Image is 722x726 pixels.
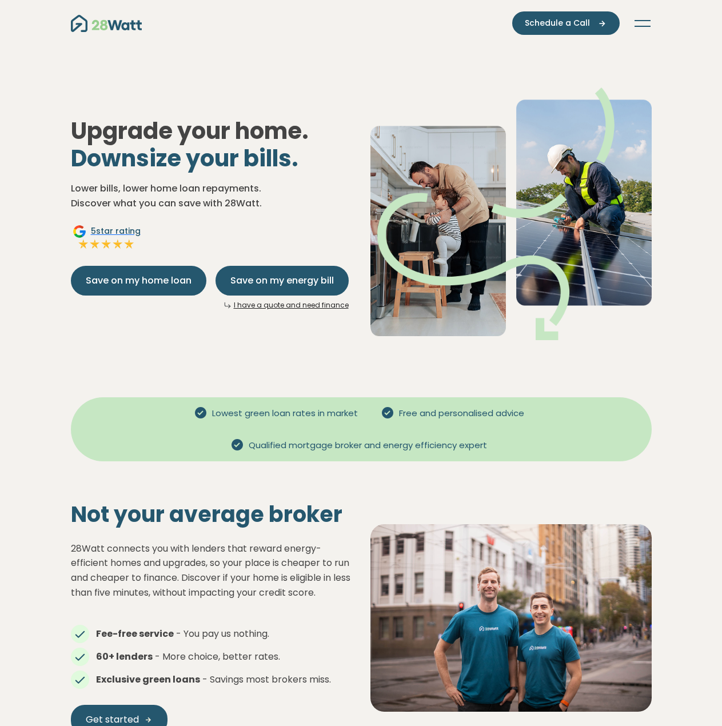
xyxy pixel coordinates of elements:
[96,650,153,663] strong: 60+ lenders
[512,11,620,35] button: Schedule a Call
[71,15,142,32] img: 28Watt
[216,266,349,296] button: Save on my energy bill
[71,181,352,210] p: Lower bills, lower home loan repayments. Discover what you can save with 28Watt.
[71,501,352,528] h2: Not your average broker
[71,11,652,35] nav: Main navigation
[71,117,352,172] h1: Upgrade your home.
[525,17,590,29] span: Schedule a Call
[202,673,331,686] span: - Savings most brokers miss.
[633,18,652,29] button: Toggle navigation
[244,439,492,452] span: Qualified mortgage broker and energy efficiency expert
[71,541,352,600] p: 28Watt connects you with lenders that reward energy-efficient homes and upgrades, so your place i...
[370,524,652,712] img: Solar panel installation on a residential roof
[112,238,123,250] img: Full star
[71,142,298,174] span: Downsize your bills.
[234,300,349,310] a: I have a quote and need finance
[89,238,101,250] img: Full star
[71,225,142,252] a: Google5star ratingFull starFull starFull starFull starFull star
[155,650,280,663] span: - More choice, better rates.
[394,407,529,420] span: Free and personalised advice
[370,87,652,340] img: Dad helping toddler
[78,238,89,250] img: Full star
[101,238,112,250] img: Full star
[96,673,200,686] strong: Exclusive green loans
[208,407,362,420] span: Lowest green loan rates in market
[176,627,269,640] span: - You pay us nothing.
[96,627,174,640] strong: Fee-free service
[123,238,135,250] img: Full star
[230,274,334,288] span: Save on my energy bill
[91,225,141,237] span: 5 star rating
[73,225,86,238] img: Google
[71,266,206,296] button: Save on my home loan
[86,274,192,288] span: Save on my home loan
